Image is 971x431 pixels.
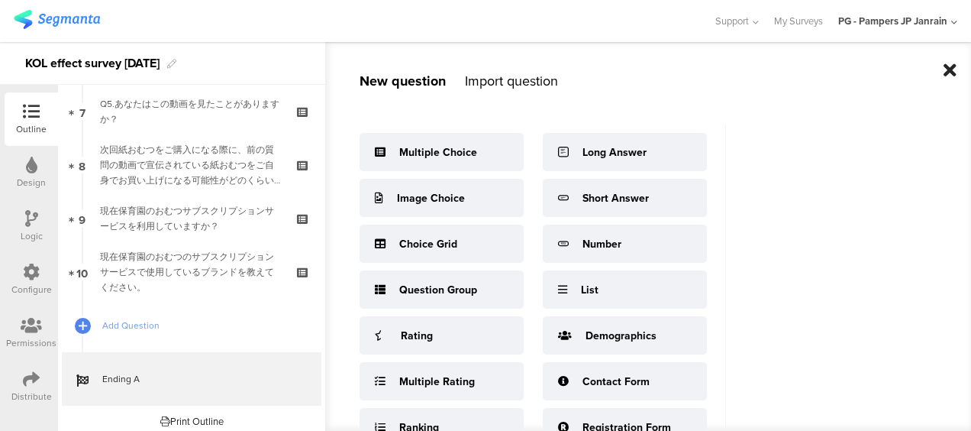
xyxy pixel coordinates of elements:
div: 現在保育園のおむつのサブスクリプションサービスで使用しているブランドを教えてください。 [100,249,282,295]
div: Long Answer [582,144,647,160]
span: 7 [79,103,85,120]
a: 9 現在保育園のおむつサブスクリプションサービスを利用していますか？ [62,192,321,245]
div: Outline [16,122,47,136]
div: 現在保育園のおむつサブスクリプションサービスを利用していますか？ [100,203,282,234]
div: Design [17,176,46,190]
div: New question [360,71,446,91]
div: Configure [11,283,52,297]
div: Number [582,236,621,252]
img: segmanta logo [14,10,100,29]
span: Ending A [102,371,298,387]
div: Import question [465,71,558,91]
span: 8 [79,157,85,173]
div: Permissions [6,336,56,350]
a: 7 Q5.あなたはこの動画を見たことがありますか？ [62,85,321,138]
span: 10 [76,264,88,280]
div: Print Outline [160,414,224,429]
div: 次回紙おむつをご購入になる際に、前の質問の動画で宣伝されている紙おむつをご自身でお買い上げになる可能性がどのくらいあるかをお答えください。 [100,142,282,188]
a: 8 次回紙おむつをご購入になる際に、前の質問の動画で宣伝されている紙おむつをご自身でお買い上げになる可能性がどのくらいあるかをお答えください。 [62,138,321,192]
div: Distribute [11,390,52,403]
div: Multiple Rating [399,374,475,390]
div: Rating [401,328,433,344]
span: Support [715,14,749,28]
div: Contact Form [582,374,650,390]
span: 9 [79,210,85,227]
div: Demographics [586,328,656,344]
div: Multiple Choice [399,144,477,160]
div: PG - Pampers JP Janrain [838,14,947,28]
span: Add Question [102,318,298,333]
div: Question Group [399,282,477,298]
div: Short Answer [582,190,649,206]
div: Image Choice [397,190,465,206]
a: Ending A [62,352,321,406]
div: KOL effect survey [DATE] [25,51,160,76]
a: 10 現在保育園のおむつのサブスクリプションサービスで使用しているブランドを教えてください。 [62,245,321,299]
div: List [581,282,598,298]
div: Logic [21,229,43,243]
div: Q5.あなたはこの動画を見たことがありますか？ [100,96,282,127]
div: Choice Grid [399,236,457,252]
